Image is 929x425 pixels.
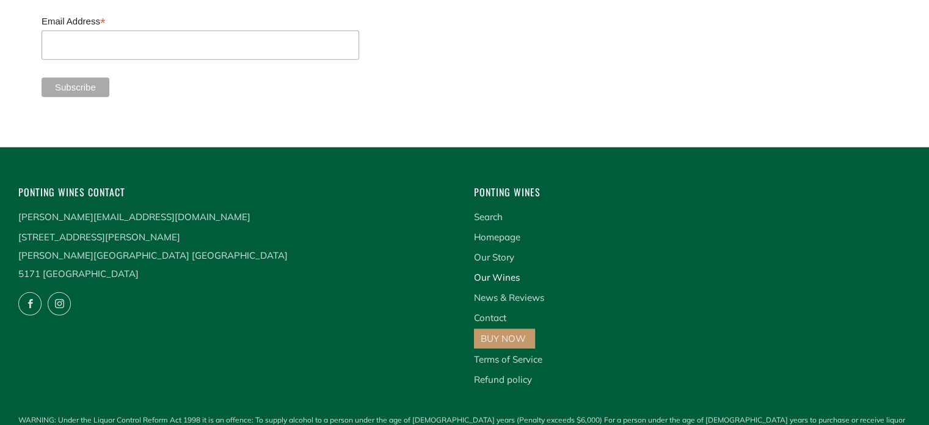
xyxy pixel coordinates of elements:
[474,312,506,323] a: Contact
[474,374,532,385] a: Refund policy
[474,272,520,283] a: Our Wines
[42,78,109,97] input: Subscribe
[474,184,911,201] h4: Ponting Wines
[42,12,359,29] label: Email Address
[18,184,456,201] h4: Ponting Wines Contact
[474,211,503,223] a: Search
[474,231,520,243] a: Homepage
[474,251,514,263] a: Our Story
[481,333,526,344] a: BUY NOW
[18,228,456,283] p: [STREET_ADDRESS][PERSON_NAME] [PERSON_NAME][GEOGRAPHIC_DATA] [GEOGRAPHIC_DATA] 5171 [GEOGRAPHIC_D...
[474,292,544,303] a: News & Reviews
[474,353,542,365] a: Terms of Service
[18,211,250,223] a: [PERSON_NAME][EMAIL_ADDRESS][DOMAIN_NAME]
